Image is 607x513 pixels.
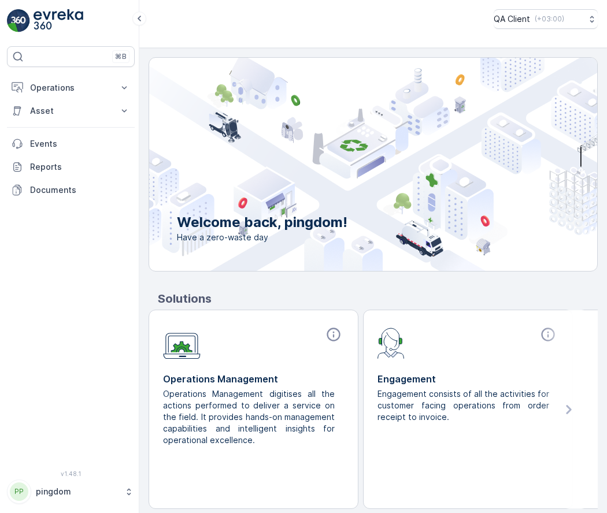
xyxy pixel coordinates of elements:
a: Reports [7,155,135,179]
p: Documents [30,184,130,196]
p: Operations Management [163,372,344,386]
p: Reports [30,161,130,173]
button: PPpingdom [7,479,135,504]
span: v 1.48.1 [7,470,135,477]
span: Have a zero-waste day [177,232,347,243]
button: Operations [7,76,135,99]
div: PP [10,482,28,501]
button: Asset [7,99,135,122]
p: QA Client [494,13,530,25]
p: Welcome back, pingdom! [177,213,347,232]
p: ⌘B [115,52,127,61]
p: ( +03:00 ) [535,14,564,24]
a: Events [7,132,135,155]
img: logo [7,9,30,32]
p: Engagement [377,372,558,386]
a: Documents [7,179,135,202]
img: module-icon [377,326,405,359]
p: Engagement consists of all the activities for customer facing operations from order receipt to in... [377,388,549,423]
p: Events [30,138,130,150]
p: Operations [30,82,112,94]
p: Asset [30,105,112,117]
img: city illustration [97,58,597,271]
img: module-icon [163,326,201,359]
img: logo_light-DOdMpM7g.png [34,9,83,32]
button: QA Client(+03:00) [494,9,598,29]
p: Operations Management digitises all the actions performed to deliver a service on the field. It p... [163,388,335,446]
p: pingdom [36,486,119,497]
p: Solutions [158,290,598,307]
